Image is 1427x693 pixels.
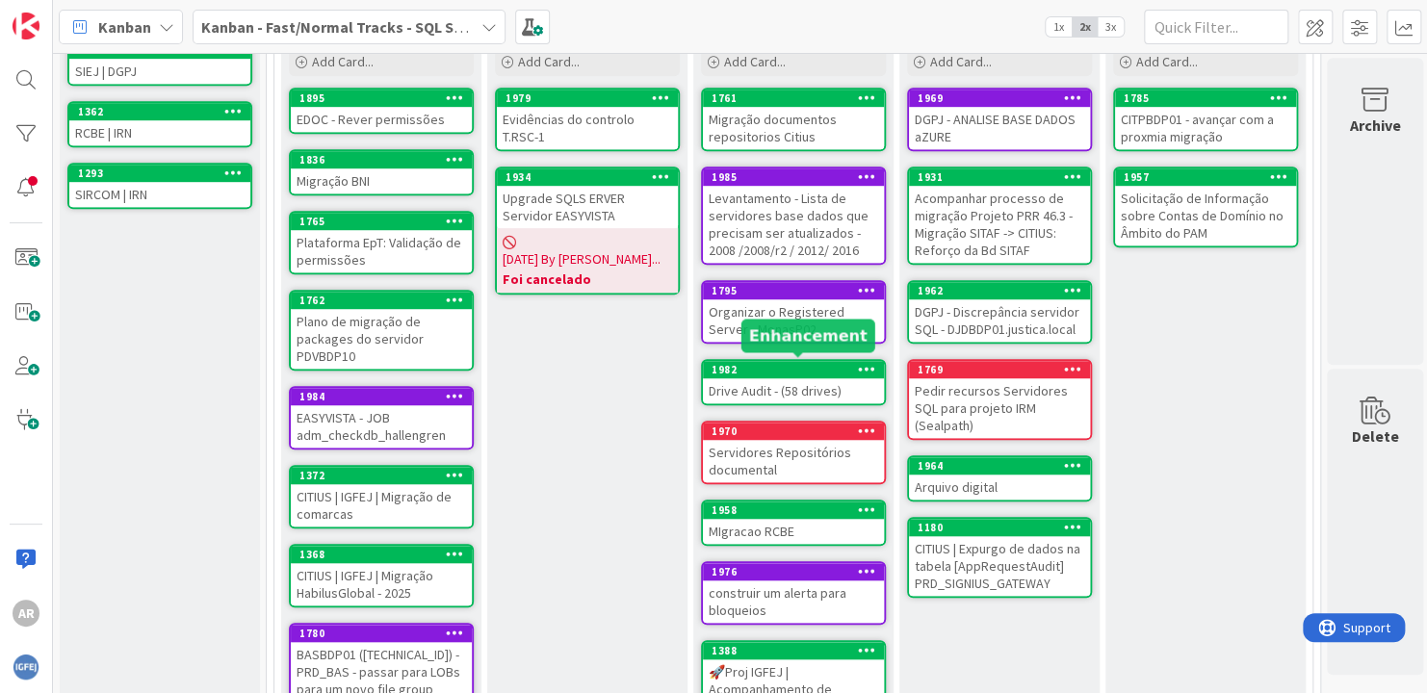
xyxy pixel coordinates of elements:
div: 1362 [69,103,250,120]
div: 1958MIgracao RCBE [703,501,884,544]
div: 1969DGPJ - ANALISE BASE DADOS aZURE [909,90,1090,149]
div: Migração documentos repositorios Citius [703,107,884,149]
a: 1362RCBE | IRN [67,101,252,147]
div: Delete [1352,424,1399,448]
div: 1982Drive Audit - (58 drives) [703,361,884,403]
div: 1761 [712,91,884,105]
div: Archive [1350,114,1401,137]
b: Foi cancelado [503,269,672,289]
a: 1836Migração BNI [289,149,474,195]
a: 1982Drive Audit - (58 drives) [701,359,886,405]
span: Add Card... [930,53,992,70]
div: 1964 [918,459,1090,473]
div: 1761 [703,90,884,107]
a: 1985Levantamento - Lista de servidores base dados que precisam ser atualizados - 2008 /2008/r2 / ... [701,167,886,265]
div: 1934Upgrade SQLS ERVER Servidor EASYVISTA [497,168,678,228]
div: 1180 [918,521,1090,534]
img: avatar [13,654,39,680]
a: 1762Plano de migração de packages do servidor PDVBDP10 [289,290,474,371]
div: RCBE | IRN [69,120,250,145]
div: Plano de migração de packages do servidor PDVBDP10 [291,309,472,369]
div: 1292SIEJ | DGPJ [69,41,250,84]
div: 1761Migração documentos repositorios Citius [703,90,884,149]
div: 1985Levantamento - Lista de servidores base dados que precisam ser atualizados - 2008 /2008/r2 / ... [703,168,884,263]
a: 1372CITIUS | IGFEJ | Migração de comarcas [289,465,474,528]
a: 1984EASYVISTA - JOB adm_checkdb_hallengren [289,386,474,449]
div: 1795Organizar o Registered Server - MonasP02 [703,282,884,342]
span: Add Card... [518,53,580,70]
span: 1x [1046,17,1072,37]
div: 1762 [299,294,472,307]
div: CITIUS | IGFEJ | Migração HabilusGlobal - 2025 [291,563,472,605]
div: Evidências do controlo T.RSC-1 [497,107,678,149]
div: 1969 [918,91,1090,105]
div: 1836 [299,153,472,167]
b: Kanban - Fast/Normal Tracks - SQL SERVER [201,17,499,37]
div: 1957 [1115,168,1296,186]
a: 1785CITPBDP01 - avançar com a proxmia migração [1113,88,1298,151]
div: 1765 [291,213,472,230]
a: 1964Arquivo digital [907,455,1092,501]
input: Quick Filter... [1144,10,1288,44]
div: 1979 [506,91,678,105]
div: 1795 [703,282,884,299]
div: 1780 [299,627,472,640]
a: 1962DGPJ - Discrepância servidor SQL - DJDBDP01.justica.local [907,280,1092,344]
div: 1931 [909,168,1090,186]
div: 1362RCBE | IRN [69,103,250,145]
div: 1931 [918,170,1090,184]
div: EDOC - Rever permissões [291,107,472,132]
div: 1962 [918,284,1090,297]
div: 1934 [497,168,678,186]
div: Upgrade SQLS ERVER Servidor EASYVISTA [497,186,678,228]
div: 1976 [712,565,884,578]
div: CITPBDP01 - avançar com a proxmia migração [1115,107,1296,149]
div: 1293SIRCOM | IRN [69,165,250,207]
div: 1962 [909,282,1090,299]
h5: Enhancement [749,326,868,345]
div: construir um alerta para bloqueios [703,580,884,623]
a: 1931Acompanhar processo de migração Projeto PRR 46.3 - Migração SITAF -> CITIUS: Reforço da Bd SITAF [907,167,1092,265]
div: 1372 [299,469,472,482]
div: 1293 [69,165,250,182]
div: 1976construir um alerta para bloqueios [703,563,884,623]
a: 1765Plataforma EpT: Validação de permissões [289,211,474,274]
div: 1836 [291,151,472,168]
div: 1368CITIUS | IGFEJ | Migração HabilusGlobal - 2025 [291,546,472,605]
div: 1964 [909,457,1090,475]
div: Plataforma EpT: Validação de permissões [291,230,472,272]
div: Levantamento - Lista de servidores base dados que precisam ser atualizados - 2008 /2008/r2 / 2012... [703,186,884,263]
div: 1982 [703,361,884,378]
a: 1761Migração documentos repositorios Citius [701,88,886,151]
div: 1362 [78,105,250,118]
span: Add Card... [724,53,786,70]
div: 1985 [712,170,884,184]
a: 1934Upgrade SQLS ERVER Servidor EASYVISTA[DATE] By [PERSON_NAME]...Foi cancelado [495,167,680,295]
div: 1985 [703,168,884,186]
div: 1976 [703,563,884,580]
a: 1368CITIUS | IGFEJ | Migração HabilusGlobal - 2025 [289,544,474,607]
div: Solicitação de Informação sobre Contas de Domínio no Âmbito do PAM [1115,186,1296,245]
div: 1785CITPBDP01 - avançar com a proxmia migração [1115,90,1296,149]
div: 1388 [712,644,884,657]
a: 1969DGPJ - ANALISE BASE DADOS aZURE [907,88,1092,151]
div: 1785 [1115,90,1296,107]
div: Arquivo digital [909,475,1090,500]
a: 1979Evidências do controlo T.RSC-1 [495,88,680,151]
div: 1293 [78,167,250,180]
a: 1769Pedir recursos Servidores SQL para projeto IRM (Sealpath) [907,359,1092,440]
div: MIgracao RCBE [703,519,884,544]
div: CITIUS | IGFEJ | Migração de comarcas [291,484,472,526]
div: 1895 [291,90,472,107]
div: 1957 [1124,170,1296,184]
div: 1180 [909,519,1090,536]
div: 1970 [712,424,884,438]
div: 1388 [703,642,884,659]
div: 1368 [291,546,472,563]
div: EASYVISTA - JOB adm_checkdb_hallengren [291,405,472,448]
div: 1984 [299,390,472,403]
div: 1372CITIUS | IGFEJ | Migração de comarcas [291,467,472,526]
a: 1958MIgracao RCBE [701,500,886,546]
div: 1769 [909,361,1090,378]
span: [DATE] By [PERSON_NAME]... [503,249,661,269]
